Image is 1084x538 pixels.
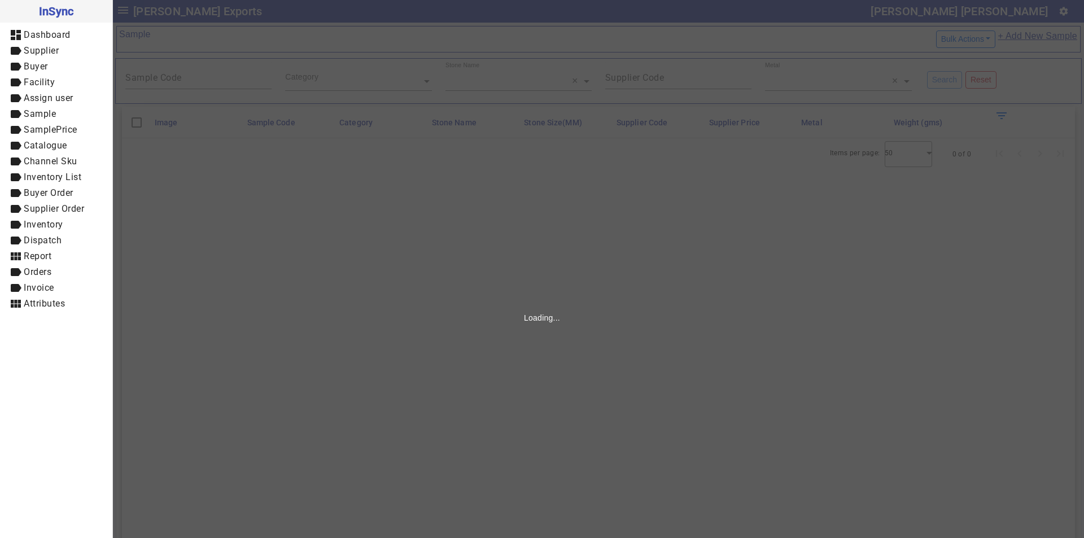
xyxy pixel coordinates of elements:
mat-icon: label [9,218,23,231]
mat-icon: dashboard [9,28,23,42]
mat-icon: label [9,265,23,279]
mat-icon: label [9,281,23,295]
span: Dashboard [24,29,71,40]
mat-icon: label [9,155,23,168]
mat-icon: label [9,60,23,73]
span: InSync [9,2,103,20]
span: Buyer [24,61,48,72]
mat-icon: label [9,170,23,184]
span: SamplePrice [24,124,77,135]
span: Attributes [24,298,65,309]
span: Supplier Order [24,203,84,214]
span: Dispatch [24,235,62,246]
span: Facility [24,77,55,88]
span: Assign user [24,93,73,103]
span: Inventory List [24,172,81,182]
span: Supplier [24,45,59,56]
span: Orders [24,266,51,277]
span: Channel Sku [24,156,77,167]
span: Inventory [24,219,63,230]
span: Catalogue [24,140,67,151]
span: Buyer Order [24,187,73,198]
span: Report [24,251,51,261]
mat-icon: label [9,123,23,137]
mat-icon: label [9,234,23,247]
mat-icon: label [9,202,23,216]
mat-icon: view_module [9,297,23,310]
p: Loading... [524,312,560,323]
mat-icon: label [9,76,23,89]
span: Invoice [24,282,54,293]
mat-icon: label [9,107,23,121]
mat-icon: label [9,186,23,200]
mat-icon: label [9,91,23,105]
mat-icon: label [9,44,23,58]
mat-icon: view_module [9,250,23,263]
mat-icon: label [9,139,23,152]
span: Sample [24,108,56,119]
